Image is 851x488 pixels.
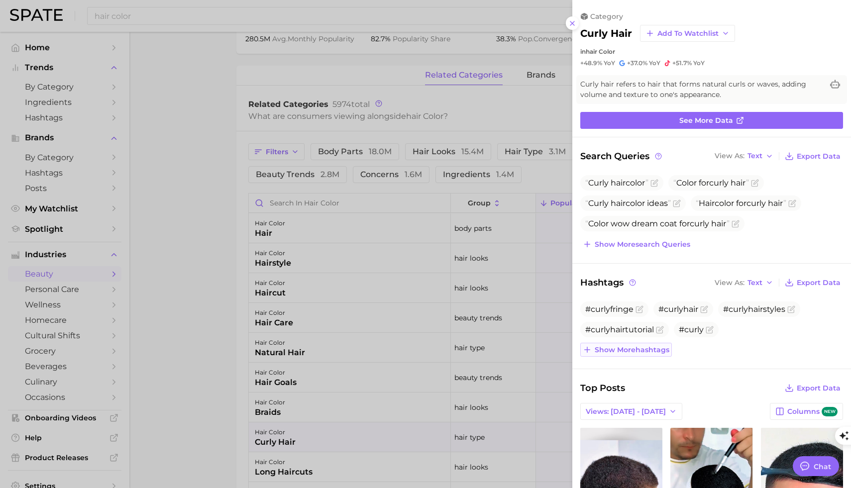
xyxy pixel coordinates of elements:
span: Hashtags [580,276,638,290]
button: Flag as miscategorized or irrelevant [700,305,708,313]
span: Color wow dream coat for [585,219,730,228]
span: Text [747,153,762,159]
span: curly [690,219,709,228]
span: Export Data [797,279,841,287]
button: Export Data [782,149,843,163]
span: #curlyhairtutorial [585,325,654,334]
button: Flag as miscategorized or irrelevant [656,326,664,334]
button: Flag as miscategorized or irrelevant [650,179,658,187]
span: hair [711,219,727,228]
span: curly [746,198,766,208]
span: curly [709,178,729,188]
span: #curlyfringe [585,304,634,314]
span: hair [768,198,783,208]
span: YoY [649,59,660,67]
span: Views: [DATE] - [DATE] [586,407,666,416]
span: Search Queries [580,149,663,163]
span: Curly hair refers to hair that forms natural curls or waves, adding volume and texture to one's a... [580,79,823,100]
button: Export Data [782,381,843,395]
button: Flag as miscategorized or irrelevant [788,199,796,207]
span: hair [731,178,746,188]
span: Export Data [797,152,841,161]
button: Flag as miscategorized or irrelevant [751,179,759,187]
button: Add to Watchlist [640,25,735,42]
span: YoY [693,59,705,67]
span: Text [747,280,762,286]
button: Views: [DATE] - [DATE] [580,403,682,420]
button: Show moresearch queries [580,237,693,251]
span: #curlyhairstyles [723,304,785,314]
button: Flag as miscategorized or irrelevant [673,199,681,207]
h2: curly hair [580,27,632,39]
span: new [822,407,838,416]
span: hair [611,198,626,208]
span: See more data [679,116,733,125]
button: Columnsnew [770,403,843,420]
span: #curlyhair [658,304,698,314]
button: View AsText [712,276,776,289]
span: Show more hashtags [595,346,669,354]
span: Color for [673,178,749,188]
span: View As [715,280,745,286]
span: Export Data [797,384,841,392]
span: Add to Watchlist [657,29,719,38]
span: category [590,12,623,21]
span: View As [715,153,745,159]
div: in [580,48,843,55]
button: Export Data [782,276,843,290]
a: See more data [580,112,843,129]
span: Curly [588,198,609,208]
button: Show morehashtags [580,343,672,357]
span: Hair [699,198,715,208]
span: hair color [586,48,615,55]
span: Curly [588,178,609,188]
span: +51.7% [672,59,692,67]
button: Flag as miscategorized or irrelevant [787,305,795,313]
span: color for [696,198,786,208]
span: Show more search queries [595,240,690,249]
span: #curly [679,325,704,334]
button: Flag as miscategorized or irrelevant [732,220,740,228]
span: YoY [604,59,615,67]
span: color [585,178,648,188]
button: View AsText [712,150,776,163]
button: Flag as miscategorized or irrelevant [706,326,714,334]
span: Top Posts [580,381,625,395]
button: Flag as miscategorized or irrelevant [636,305,643,313]
span: +48.9% [580,59,602,67]
span: hair [611,178,626,188]
span: Columns [787,407,838,416]
span: color ideas [585,198,671,208]
span: +37.0% [627,59,647,67]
